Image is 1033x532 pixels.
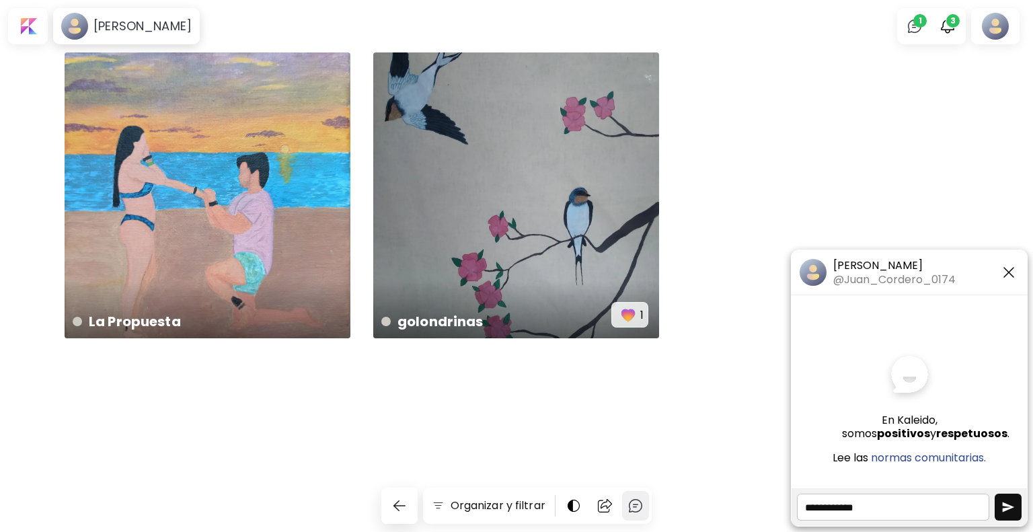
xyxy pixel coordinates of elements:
strong: positivos [877,426,930,441]
h4: golondrinas [381,311,611,332]
a: [PERSON_NAME]@Juan_Cordero_0174 [800,258,956,287]
img: chatIcon [907,18,923,34]
h6: [PERSON_NAME] [93,18,192,34]
img: back [391,498,408,514]
img: airplane.svg [1001,500,1015,514]
span: 1 [913,14,927,28]
button: chat.message.sendMessage [995,494,1022,521]
a: back [381,488,423,524]
h5: [PERSON_NAME] [833,258,956,273]
h4: La Propuesta [73,311,340,332]
button: favorites1 [611,302,648,328]
img: messageSectionZeroState [883,351,936,404]
a: La Propuestahttps://cdn.kaleido.art/CDN/Artwork/116992/Primary/medium.webp?updated=518720 [65,52,350,338]
p: 1 [640,307,644,324]
button: back [381,488,418,524]
img: chatIcon [627,498,644,514]
h5: @Juan_Cordero_0174 [833,273,956,287]
button: bellIcon3 [936,15,959,38]
img: bellIcon [940,18,956,34]
span: 3 [946,14,960,28]
img: favorites [619,305,638,324]
h5: Lee las [833,451,868,465]
h5: normas comunitarias. [871,451,986,465]
h6: Organizar y filtrar [451,498,545,514]
a: golondrinasfavorites1https://cdn.kaleido.art/CDN/Artwork/116661/Primary/medium.webp?updated=517297 [373,52,659,338]
h5: En Kaleido, somos y . [842,414,977,441]
strong: respetuosos [936,426,1007,441]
